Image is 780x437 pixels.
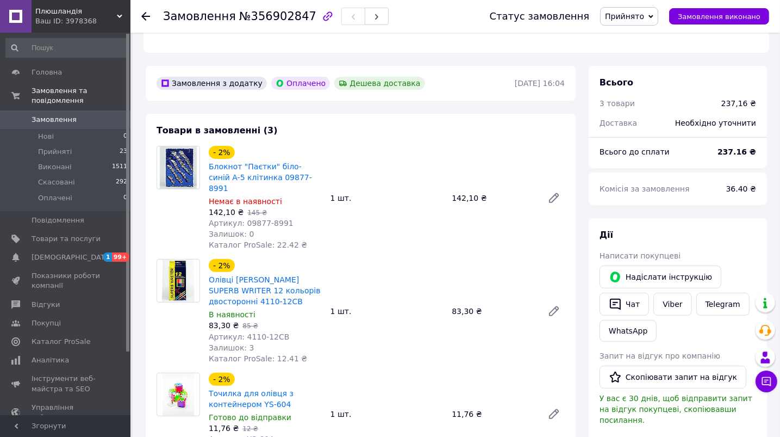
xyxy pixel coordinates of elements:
div: Повернутися назад [141,11,150,22]
span: 1 [103,253,112,262]
div: Оплачено [271,77,330,90]
span: Скасовані [38,177,75,187]
a: Редагувати [543,403,565,425]
img: Блокнот "Паєтки" біло-синій A-5 клітинка 09877-8991 [160,146,197,189]
span: Артикул: 09877-8991 [209,219,294,227]
span: Інструменти веб-майстра та SEO [32,374,101,393]
span: Оплачені [38,193,72,203]
span: Залишок: 3 [209,343,254,352]
span: 83,30 ₴ [209,321,239,330]
b: 237.16 ₴ [717,147,756,156]
span: 145 ₴ [247,209,267,217]
a: Viber [653,293,691,316]
span: Товари та послуги [32,234,101,244]
span: Готово до відправки [209,413,291,422]
div: 1 шт. [326,304,448,319]
span: Товари в замовленні (3) [157,125,278,136]
button: Чат з покупцем [756,371,777,392]
div: Дешева доставка [334,77,425,90]
div: - 2% [209,373,235,386]
div: 237,16 ₴ [721,98,756,109]
span: Замовлення та повідомлення [32,86,130,106]
span: Плюшландія [35,7,117,16]
span: [DEMOGRAPHIC_DATA] [32,253,112,262]
span: Дії [600,230,613,240]
a: Telegram [696,293,750,316]
span: Управління сайтом [32,403,101,422]
span: 0 [123,193,127,203]
span: Доставка [600,119,637,127]
div: 1 шт. [326,190,448,206]
div: - 2% [209,146,235,159]
span: 292 [116,177,127,187]
div: 11,76 ₴ [447,407,539,422]
input: Пошук [5,38,128,58]
span: Артикул: 4110-12CB [209,333,289,341]
span: Відгуки [32,300,60,310]
span: Залишок: 0 [209,230,254,238]
span: Всього [600,77,633,88]
time: [DATE] 16:04 [515,79,565,88]
span: 12 ₴ [242,425,258,433]
button: Замовлення виконано [669,8,769,24]
div: 1 шт. [326,407,448,422]
span: 1511 [112,162,127,172]
div: 83,30 ₴ [447,304,539,319]
span: Каталог ProSale: 22.42 ₴ [209,241,307,249]
span: Показники роботи компанії [32,271,101,291]
span: 23 [120,147,127,157]
div: - 2% [209,259,235,272]
span: 85 ₴ [242,322,258,330]
div: Статус замовлення [490,11,590,22]
span: Каталог ProSale: 12.41 ₴ [209,354,307,363]
span: 142,10 ₴ [209,208,244,217]
span: Виконані [38,162,72,172]
span: Немає в наявності [209,197,282,206]
span: Повідомлення [32,216,84,225]
span: У вас є 30 днів, щоб відправити запит на відгук покупцеві, скопіювавши посилання. [600,394,752,424]
span: Замовлення виконано [678,13,760,21]
div: Замовлення з додатку [157,77,267,90]
div: Ваш ID: 3978368 [35,16,130,26]
a: Олівці [PERSON_NAME] SUPERB WRITER 12 кольорів двосторонні 4110-12CB [209,275,321,306]
button: Чат [600,293,649,316]
a: Редагувати [543,187,565,209]
span: 0 [123,132,127,141]
div: 142,10 ₴ [447,190,539,206]
img: Точилка для олівця з контейнером YS-604 [163,373,195,416]
span: Головна [32,67,62,77]
button: Надіслати інструкцію [600,266,721,288]
button: Скопіювати запит на відгук [600,366,746,389]
span: Прийнято [605,12,644,21]
span: Замовлення [163,10,236,23]
span: Всього до сплати [600,147,670,156]
a: Блокнот "Паєтки" біло-синій A-5 клітинка 09877-8991 [209,162,312,193]
span: 3 товари [600,99,635,108]
div: Необхідно уточнити [669,111,763,135]
span: Каталог ProSale [32,337,90,347]
span: Аналітика [32,355,69,365]
a: Редагувати [543,300,565,322]
span: Комісія за замовлення [600,184,690,193]
span: 99+ [112,253,130,262]
span: Покупці [32,318,61,328]
span: Нові [38,132,54,141]
a: Точилка для олівця з контейнером YS-604 [209,389,294,409]
span: Прийняті [38,147,72,157]
span: №356902847 [239,10,316,23]
span: Замовлення [32,115,77,125]
span: Написати покупцеві [600,251,681,260]
span: Запит на відгук про компанію [600,352,720,360]
span: 36.40 ₴ [726,184,756,193]
span: В наявності [209,310,255,319]
a: WhatsApp [600,320,657,342]
img: Олівці Marco SUPERB WRITER 12 кольорів двосторонні 4110-12CB [162,260,195,302]
span: 11,76 ₴ [209,424,239,433]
